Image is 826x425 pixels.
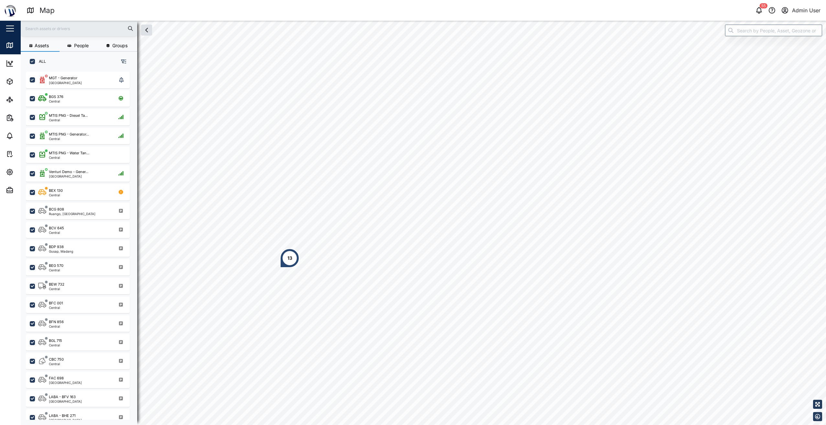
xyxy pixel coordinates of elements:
[49,169,88,175] div: Venturi Demo - Gener...
[17,132,37,139] div: Alarms
[25,24,133,33] input: Search assets or drivers
[35,43,49,48] span: Assets
[49,282,64,287] div: BEW 732
[49,113,88,118] div: MTIS PNG - Diesel Ta...
[49,381,82,384] div: [GEOGRAPHIC_DATA]
[21,21,826,425] canvas: Map
[49,231,64,234] div: Central
[49,319,64,325] div: BFN 856
[49,193,63,197] div: Central
[49,250,73,253] div: Gusap, Madang
[39,5,55,16] div: Map
[49,338,62,343] div: BGL 715
[49,156,89,159] div: Central
[280,248,299,268] div: Map marker
[780,6,821,15] button: Admin User
[49,263,63,268] div: BEG 570
[49,306,63,309] div: Central
[49,287,64,290] div: Central
[26,69,137,420] div: grid
[49,268,63,272] div: Central
[49,150,89,156] div: MTIS PNG - Water Tan...
[49,300,63,306] div: BFC 001
[49,132,89,137] div: MTIS PNG - Generator...
[49,207,64,212] div: BCG 808
[49,175,88,178] div: [GEOGRAPHIC_DATA]
[49,81,82,84] div: [GEOGRAPHIC_DATA]
[49,225,64,231] div: BCV 645
[49,75,77,81] div: MGT - Generator
[17,96,32,103] div: Sites
[792,6,820,15] div: Admin User
[760,3,767,8] div: 55
[17,169,40,176] div: Settings
[3,3,17,17] img: Main Logo
[74,43,89,48] span: People
[49,357,64,362] div: CBC 750
[17,78,37,85] div: Assets
[17,42,31,49] div: Map
[725,25,822,36] input: Search by People, Asset, Geozone or Place
[49,376,64,381] div: FAC 698
[287,255,292,262] div: 13
[49,244,64,250] div: BDP 938
[49,212,95,215] div: Ruango, [GEOGRAPHIC_DATA]
[49,413,75,419] div: LABA - BHE 271
[49,118,88,122] div: Central
[49,394,76,400] div: LABA - BFV 163
[49,343,62,347] div: Central
[35,59,46,64] label: ALL
[17,114,39,121] div: Reports
[49,94,63,100] div: BGS 376
[49,137,89,140] div: Central
[49,419,82,422] div: [GEOGRAPHIC_DATA]
[17,187,36,194] div: Admin
[49,400,82,403] div: [GEOGRAPHIC_DATA]
[49,325,64,328] div: Central
[49,100,63,103] div: Central
[112,43,128,48] span: Groups
[17,60,46,67] div: Dashboard
[49,188,63,193] div: BEX 130
[17,150,35,158] div: Tasks
[49,362,64,365] div: Central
